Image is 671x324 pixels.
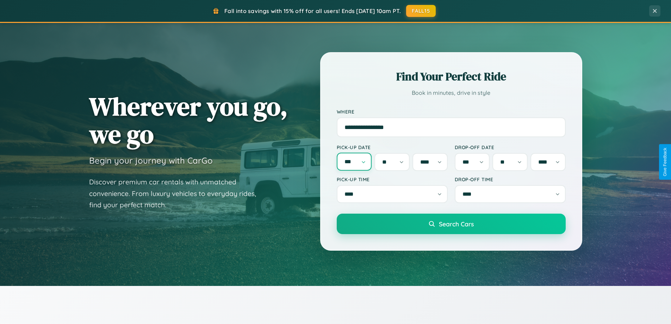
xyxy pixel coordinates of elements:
[337,88,566,98] p: Book in minutes, drive in style
[224,7,401,14] span: Fall into savings with 15% off for all users! Ends [DATE] 10am PT.
[663,148,667,176] div: Give Feedback
[337,69,566,84] h2: Find Your Perfect Ride
[89,176,265,211] p: Discover premium car rentals with unmatched convenience. From luxury vehicles to everyday rides, ...
[439,220,474,228] span: Search Cars
[337,144,448,150] label: Pick-up Date
[337,176,448,182] label: Pick-up Time
[337,214,566,234] button: Search Cars
[455,176,566,182] label: Drop-off Time
[89,155,213,166] h3: Begin your journey with CarGo
[89,92,288,148] h1: Wherever you go, we go
[406,5,436,17] button: FALL15
[455,144,566,150] label: Drop-off Date
[337,109,566,115] label: Where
